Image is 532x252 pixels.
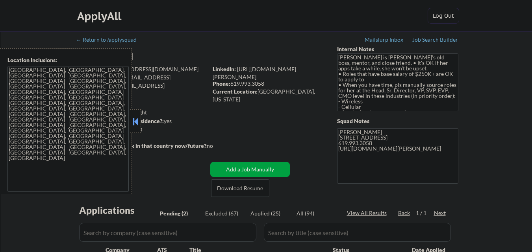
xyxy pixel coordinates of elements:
div: Next [434,209,447,217]
div: View All Results [347,209,389,217]
div: ApplyAll [77,9,124,23]
strong: LinkedIn: [213,66,236,72]
strong: Phone: [213,80,230,87]
a: Job Search Builder [412,37,458,44]
div: Location Inclusions: [7,56,129,64]
button: Download Resume [211,179,269,197]
div: [GEOGRAPHIC_DATA], [US_STATE] [213,88,324,103]
div: [EMAIL_ADDRESS][DOMAIN_NAME] [77,82,208,97]
input: Search by company (case sensitive) [79,223,256,242]
div: 25 sent / 250 bought [76,109,208,116]
div: Excluded (67) [205,210,245,217]
div: All (94) [297,210,336,217]
div: Squad Notes [337,117,458,125]
div: no [207,142,229,150]
div: Applied (25) [250,210,290,217]
a: [URL][DOMAIN_NAME][PERSON_NAME] [213,66,296,80]
div: ← Return to /applysquad [76,37,144,42]
div: [EMAIL_ADDRESS][DOMAIN_NAME] [77,74,208,89]
a: ← Return to /applysquad [76,37,144,44]
input: Search by title (case sensitive) [264,223,451,242]
button: Log Out [428,8,459,24]
div: [PERSON_NAME] [77,51,239,61]
div: 619.993.3058 [213,80,324,88]
div: Mailslurp Inbox [365,37,404,42]
div: [EMAIL_ADDRESS][DOMAIN_NAME] [77,65,208,73]
div: Job Search Builder [412,37,458,42]
button: Add a Job Manually [210,162,290,177]
strong: Current Location: [213,88,258,95]
div: 1 / 1 [416,209,434,217]
a: Mailslurp Inbox [365,37,404,44]
div: Back [398,209,411,217]
div: $275,000 [76,126,208,134]
div: Applications [79,206,157,215]
div: Internal Notes [337,45,458,53]
div: Pending (2) [160,210,199,217]
strong: Will need Visa to work in that country now/future?: [77,142,208,149]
